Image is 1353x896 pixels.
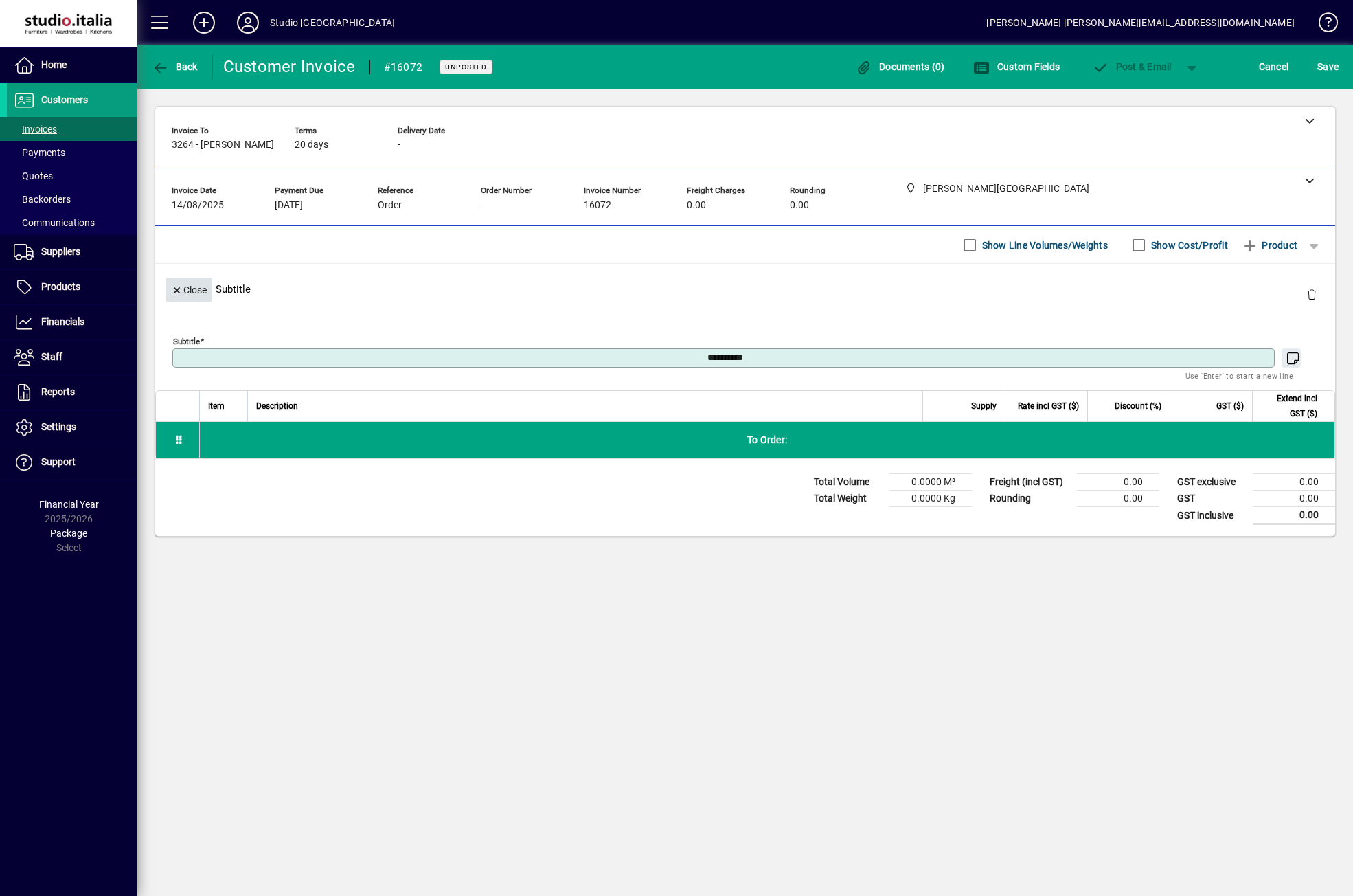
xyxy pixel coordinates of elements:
span: Package [50,528,87,539]
a: Invoices [7,117,137,141]
span: [DATE] [275,200,303,211]
td: Freight (incl GST) [983,474,1077,491]
td: 0.0000 M³ [889,474,972,491]
button: Post & Email [1085,54,1179,79]
a: Reports [7,375,137,410]
a: Communications [7,211,137,234]
button: Delete [1295,278,1328,311]
button: Close [166,278,212,302]
div: To Order: [200,422,1334,458]
span: - [481,200,484,211]
span: Back [152,61,198,72]
mat-label: Subtitle [173,337,200,346]
button: Profile [226,10,270,35]
span: Item [208,399,225,414]
td: GST [1170,491,1253,507]
label: Show Line Volumes/Weights [979,238,1108,252]
span: 14/08/2025 [172,200,224,211]
span: Documents (0) [856,61,945,72]
td: Rounding [983,491,1077,507]
td: 0.0000 Kg [889,491,972,507]
td: 0.00 [1253,491,1335,507]
span: Backorders [14,194,71,205]
span: Communications [14,217,95,228]
a: Backorders [7,188,137,211]
td: Total Weight [807,491,889,507]
button: Add [182,10,226,35]
span: Supply [971,399,997,414]
div: Studio [GEOGRAPHIC_DATA] [270,12,395,34]
a: Financials [7,305,137,339]
button: Product [1235,233,1304,258]
span: Settings [41,421,76,432]
td: GST exclusive [1170,474,1253,491]
span: Cancel [1259,56,1289,78]
a: Staff [7,340,137,374]
a: Products [7,270,137,304]
div: #16072 [384,56,423,78]
span: Home [41,59,67,70]
td: 0.00 [1253,474,1335,491]
span: Invoices [14,124,57,135]
span: ave [1317,56,1339,78]
span: Suppliers [41,246,80,257]
button: Back [148,54,201,79]
mat-hint: Use 'Enter' to start a new line [1185,368,1293,383]
span: Products [41,281,80,292]
span: Product [1242,234,1297,256]
app-page-header-button: Delete [1295,288,1328,300]
span: GST ($) [1216,399,1244,414]
button: Cancel [1255,54,1293,79]
span: Financial Year [39,499,99,510]
a: Knowledge Base [1308,3,1336,47]
span: Quotes [14,170,53,181]
span: Customers [41,94,88,105]
span: - [398,139,400,150]
td: GST inclusive [1170,507,1253,524]
td: 0.00 [1077,491,1159,507]
td: 0.00 [1077,474,1159,491]
td: Total Volume [807,474,889,491]
span: S [1317,61,1323,72]
span: 20 days [295,139,328,150]
app-page-header-button: Close [162,283,216,295]
div: [PERSON_NAME] [PERSON_NAME][EMAIL_ADDRESS][DOMAIN_NAME] [986,12,1295,34]
span: Discount (%) [1115,399,1161,414]
span: 0.00 [687,200,706,211]
a: Quotes [7,164,137,188]
div: Subtitle [155,264,1335,314]
a: Settings [7,410,137,445]
span: P [1116,61,1122,72]
span: Rate incl GST ($) [1018,399,1079,414]
span: ost & Email [1092,61,1172,72]
app-page-header-button: Back [137,54,213,79]
button: Save [1314,54,1342,79]
span: Custom Fields [973,61,1060,72]
a: Home [7,48,137,82]
span: Support [41,456,76,467]
a: Payments [7,141,137,164]
span: Description [256,399,298,414]
label: Show Cost/Profit [1148,238,1228,252]
a: Suppliers [7,235,137,269]
span: 16072 [584,200,611,211]
span: Staff [41,351,62,362]
span: Financials [41,316,84,327]
span: 0.00 [790,200,809,211]
span: Extend incl GST ($) [1261,391,1317,421]
button: Custom Fields [970,54,1063,79]
span: Close [171,279,207,302]
span: Payments [14,147,65,158]
span: Reports [41,386,75,397]
div: Customer Invoice [223,56,356,78]
td: 0.00 [1253,507,1335,524]
span: Order [378,200,402,211]
span: Unposted [445,63,487,71]
button: Documents (0) [852,54,948,79]
a: Support [7,445,137,480]
span: 3264 - [PERSON_NAME] [172,139,274,150]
